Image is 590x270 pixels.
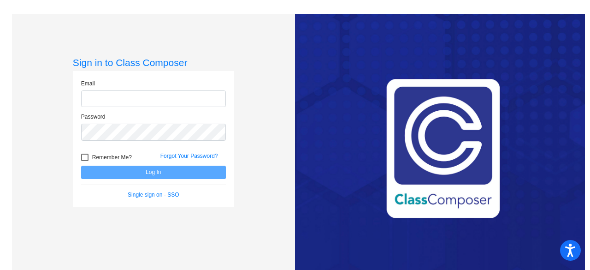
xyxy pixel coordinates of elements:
span: Remember Me? [92,152,132,163]
a: Forgot Your Password? [160,153,218,159]
label: Password [81,113,106,121]
label: Email [81,79,95,88]
h3: Sign in to Class Composer [73,57,234,68]
a: Single sign on - SSO [128,192,179,198]
button: Log In [81,166,226,179]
